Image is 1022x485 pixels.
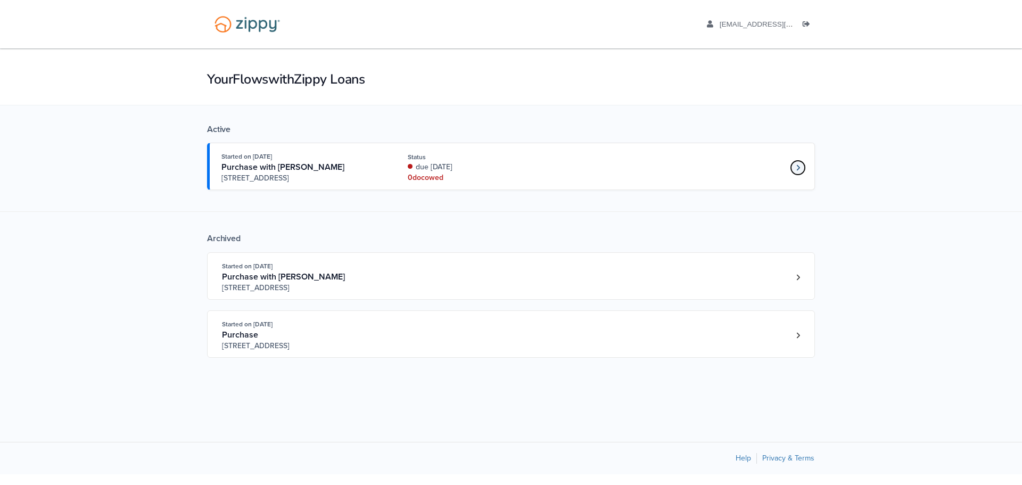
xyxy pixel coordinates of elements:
[207,124,815,135] div: Active
[790,269,806,285] a: Loan number 4183644
[222,272,345,282] span: Purchase with [PERSON_NAME]
[207,233,815,244] div: Archived
[790,160,806,176] a: Loan number 4190800
[207,310,815,358] a: Open loan 4162342
[221,153,272,160] span: Started on [DATE]
[408,152,550,162] div: Status
[222,320,273,328] span: Started on [DATE]
[707,20,842,31] a: edit profile
[762,454,814,463] a: Privacy & Terms
[221,162,344,172] span: Purchase with [PERSON_NAME]
[221,173,384,184] span: [STREET_ADDRESS]
[408,162,550,172] div: due [DATE]
[222,330,258,340] span: Purchase
[222,283,384,293] span: [STREET_ADDRESS]
[720,20,842,28] span: kalamazoothumper1@gmail.com
[207,70,815,88] h1: Your Flows with Zippy Loans
[790,327,806,343] a: Loan number 4162342
[222,341,384,351] span: [STREET_ADDRESS]
[222,262,273,270] span: Started on [DATE]
[736,454,751,463] a: Help
[803,20,814,31] a: Log out
[408,172,550,183] div: 0 doc owed
[208,11,287,38] img: Logo
[207,252,815,300] a: Open loan 4183644
[207,143,815,190] a: Open loan 4190800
